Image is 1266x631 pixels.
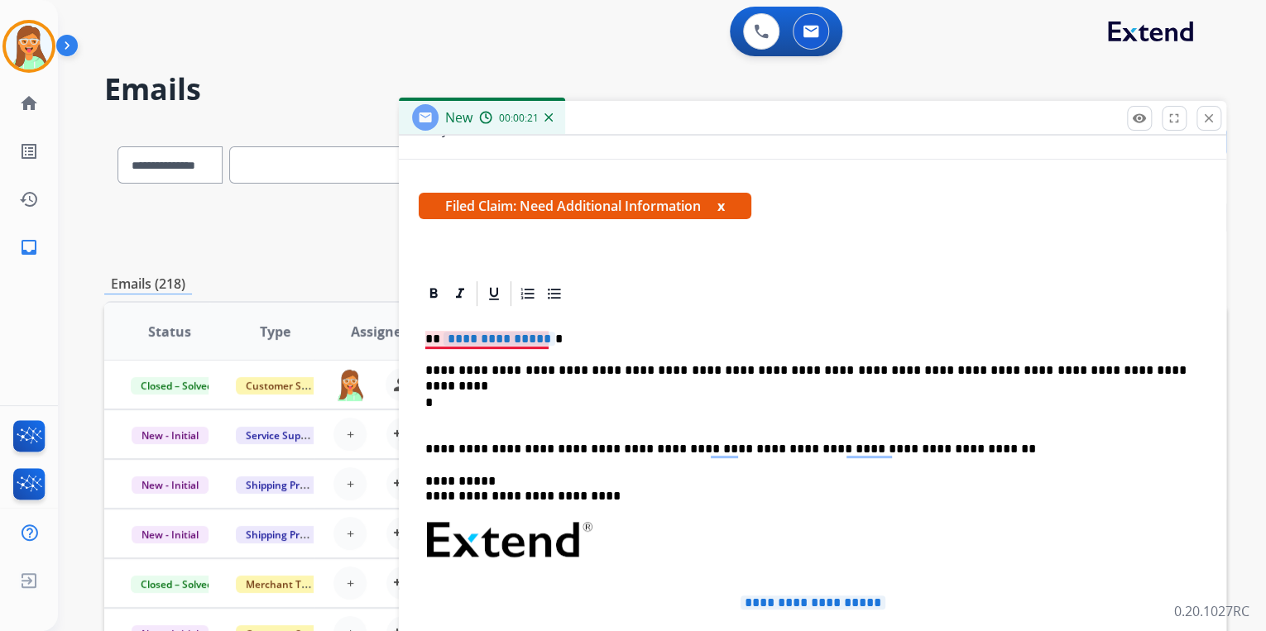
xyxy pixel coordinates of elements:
[499,112,539,125] span: 00:00:21
[347,573,354,593] span: +
[132,526,209,543] span: New - Initial
[448,281,472,306] div: Italic
[236,526,349,543] span: Shipping Protection
[1174,601,1249,621] p: 0.20.1027RC
[392,375,412,394] mat-icon: person_remove
[347,424,354,444] span: +
[131,377,223,394] span: Closed – Solved
[19,237,39,257] mat-icon: inbox
[260,322,290,342] span: Type
[419,193,751,219] span: Filed Claim: Need Additional Information
[393,573,413,593] mat-icon: person_add
[351,322,409,342] span: Assignee
[334,368,366,401] img: agent-avatar
[393,523,413,543] mat-icon: person_add
[717,196,725,216] button: x
[421,281,446,306] div: Bold
[132,476,209,494] span: New - Initial
[131,576,223,593] span: Closed – Solved
[333,467,367,500] button: +
[104,73,1226,106] h2: Emails
[542,281,567,306] div: Bullet List
[19,189,39,209] mat-icon: history
[236,576,332,593] span: Merchant Team
[6,23,52,69] img: avatar
[104,274,192,294] p: Emails (218)
[333,418,367,451] button: +
[482,281,506,306] div: Underline
[1201,111,1216,126] mat-icon: close
[393,424,413,444] mat-icon: person_add
[333,517,367,550] button: +
[347,474,354,494] span: +
[333,566,367,600] button: +
[19,93,39,113] mat-icon: home
[1167,111,1182,126] mat-icon: fullscreen
[19,141,39,161] mat-icon: list_alt
[236,476,349,494] span: Shipping Protection
[347,523,354,543] span: +
[148,322,191,342] span: Status
[1132,111,1147,126] mat-icon: remove_red_eye
[393,474,413,494] mat-icon: person_add
[516,281,540,306] div: Ordered List
[236,427,330,444] span: Service Support
[236,377,343,394] span: Customer Support
[445,108,472,127] span: New
[132,427,209,444] span: New - Initial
